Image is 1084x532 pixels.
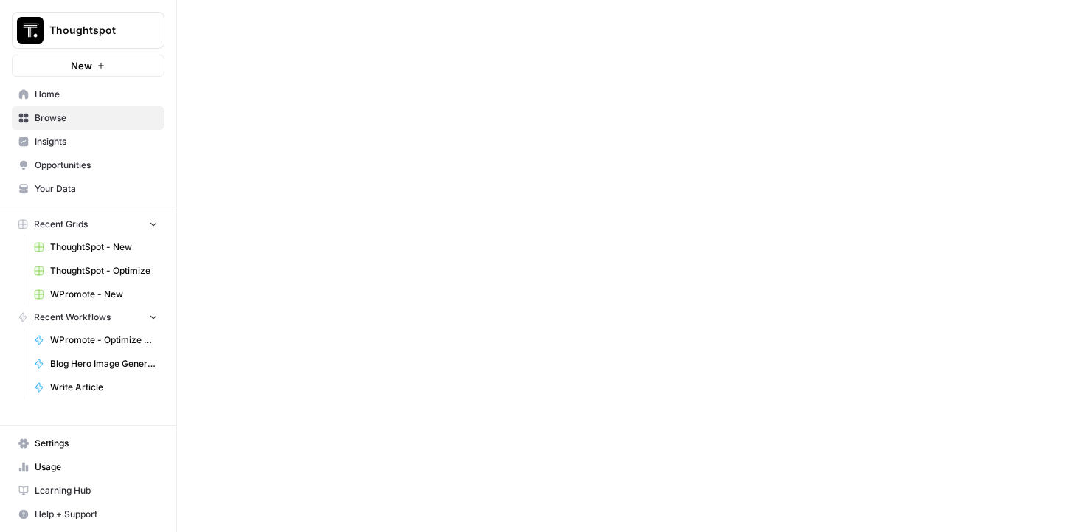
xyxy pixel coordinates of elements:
[35,135,158,148] span: Insights
[35,437,158,450] span: Settings
[50,264,158,277] span: ThoughtSpot - Optimize
[12,12,164,49] button: Workspace: Thoughtspot
[35,88,158,101] span: Home
[27,376,164,399] a: Write Article
[50,334,158,347] span: WPromote - Optimize Article
[12,177,164,201] a: Your Data
[27,259,164,283] a: ThoughtSpot - Optimize
[12,479,164,502] a: Learning Hub
[27,352,164,376] a: Blog Hero Image Generator
[12,106,164,130] a: Browse
[71,58,92,73] span: New
[35,159,158,172] span: Opportunities
[27,328,164,352] a: WPromote - Optimize Article
[12,130,164,153] a: Insights
[12,213,164,235] button: Recent Grids
[50,288,158,301] span: WPromote - New
[17,17,44,44] img: Thoughtspot Logo
[12,55,164,77] button: New
[12,502,164,526] button: Help + Support
[49,23,139,38] span: Thoughtspot
[34,218,88,231] span: Recent Grids
[35,508,158,521] span: Help + Support
[50,357,158,370] span: Blog Hero Image Generator
[35,111,158,125] span: Browse
[27,235,164,259] a: ThoughtSpot - New
[12,306,164,328] button: Recent Workflows
[27,283,164,306] a: WPromote - New
[35,460,158,474] span: Usage
[12,432,164,455] a: Settings
[34,311,111,324] span: Recent Workflows
[50,241,158,254] span: ThoughtSpot - New
[50,381,158,394] span: Write Article
[35,182,158,196] span: Your Data
[35,484,158,497] span: Learning Hub
[12,455,164,479] a: Usage
[12,153,164,177] a: Opportunities
[12,83,164,106] a: Home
